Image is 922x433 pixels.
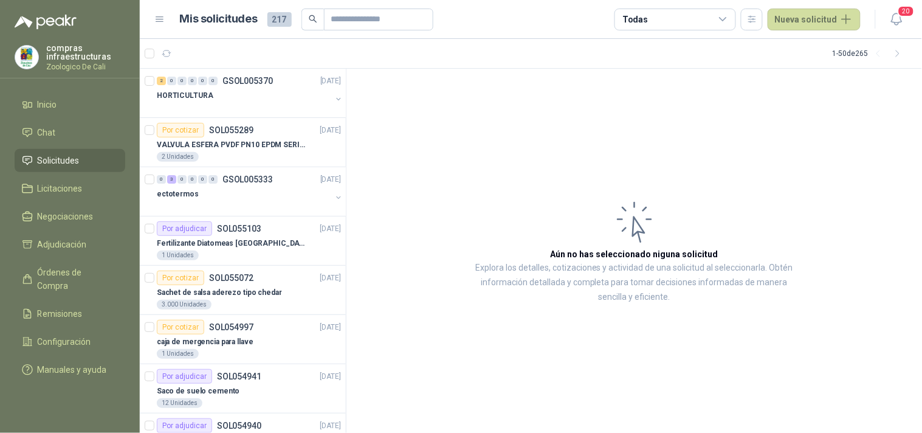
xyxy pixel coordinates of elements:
[157,398,202,408] div: 12 Unidades
[46,44,125,61] p: compras infraestructuras
[320,223,341,235] p: [DATE]
[15,302,125,325] a: Remisiones
[15,358,125,381] a: Manuales y ayuda
[140,266,346,315] a: Por cotizarSOL055072[DATE] Sachet de salsa aderezo tipo chedar3.000 Unidades
[157,175,166,184] div: 0
[217,372,261,381] p: SOL054941
[320,272,341,284] p: [DATE]
[15,93,125,116] a: Inicio
[140,216,346,266] a: Por adjudicarSOL055103[DATE] Fertilizante Diatomeas [GEOGRAPHIC_DATA] 25kg Polvo1 Unidades
[15,121,125,144] a: Chat
[157,189,199,200] p: ectotermos
[208,175,218,184] div: 0
[622,13,648,26] div: Todas
[157,123,204,137] div: Por cotizar
[157,139,308,151] p: VALVULA ESFERA PVDF PN10 EPDM SERIE EX D 25MM CEPEX64926TREME
[320,75,341,87] p: [DATE]
[38,98,57,111] span: Inicio
[157,386,239,397] p: Saco de suelo cemento
[198,175,207,184] div: 0
[157,77,166,85] div: 2
[267,12,292,27] span: 217
[157,238,308,249] p: Fertilizante Diatomeas [GEOGRAPHIC_DATA] 25kg Polvo
[15,261,125,297] a: Órdenes de Compra
[38,238,87,251] span: Adjudicación
[209,126,253,134] p: SOL055289
[167,77,176,85] div: 0
[768,9,861,30] button: Nueva solicitud
[320,125,341,136] p: [DATE]
[38,210,94,223] span: Negociaciones
[222,175,273,184] p: GSOL005333
[833,44,907,63] div: 1 - 50 de 265
[157,74,343,113] a: 2 0 0 0 0 0 GSOL005370[DATE] HORTICULTURA
[157,320,204,334] div: Por cotizar
[157,172,343,211] a: 0 3 0 0 0 0 GSOL005333[DATE] ectotermos
[217,421,261,430] p: SOL054940
[198,77,207,85] div: 0
[38,363,107,376] span: Manuales y ayuda
[15,15,77,29] img: Logo peakr
[157,336,253,348] p: caja de mergencia para llave
[157,221,212,236] div: Por adjudicar
[320,322,341,333] p: [DATE]
[38,335,91,348] span: Configuración
[15,149,125,172] a: Solicitudes
[468,261,800,305] p: Explora los detalles, cotizaciones y actividad de una solicitud al seleccionarla. Obtén informaci...
[38,307,83,320] span: Remisiones
[140,118,346,167] a: Por cotizarSOL055289[DATE] VALVULA ESFERA PVDF PN10 EPDM SERIE EX D 25MM CEPEX64926TREME2 Unidades
[188,77,197,85] div: 0
[320,174,341,185] p: [DATE]
[157,271,204,285] div: Por cotizar
[15,330,125,353] a: Configuración
[38,266,114,293] span: Órdenes de Compra
[320,371,341,383] p: [DATE]
[157,349,199,359] div: 1 Unidades
[157,152,199,162] div: 2 Unidades
[15,205,125,228] a: Negociaciones
[15,177,125,200] a: Licitaciones
[217,224,261,233] p: SOL055103
[140,315,346,364] a: Por cotizarSOL054997[DATE] caja de mergencia para llave1 Unidades
[898,5,915,17] span: 20
[15,233,125,256] a: Adjudicación
[46,63,125,71] p: Zoologico De Cali
[157,287,282,299] p: Sachet de salsa aderezo tipo chedar
[309,15,317,23] span: search
[157,90,213,102] p: HORTICULTURA
[209,274,253,282] p: SOL055072
[222,77,273,85] p: GSOL005370
[208,77,218,85] div: 0
[167,175,176,184] div: 3
[886,9,907,30] button: 20
[180,10,258,28] h1: Mis solicitudes
[177,77,187,85] div: 0
[157,300,212,310] div: 3.000 Unidades
[157,369,212,384] div: Por adjudicar
[551,248,718,261] h3: Aún no has seleccionado niguna solicitud
[15,46,38,69] img: Company Logo
[188,175,197,184] div: 0
[38,182,83,195] span: Licitaciones
[38,154,80,167] span: Solicitudes
[320,420,341,432] p: [DATE]
[157,418,212,433] div: Por adjudicar
[209,323,253,331] p: SOL054997
[177,175,187,184] div: 0
[140,364,346,414] a: Por adjudicarSOL054941[DATE] Saco de suelo cemento12 Unidades
[157,251,199,260] div: 1 Unidades
[38,126,56,139] span: Chat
